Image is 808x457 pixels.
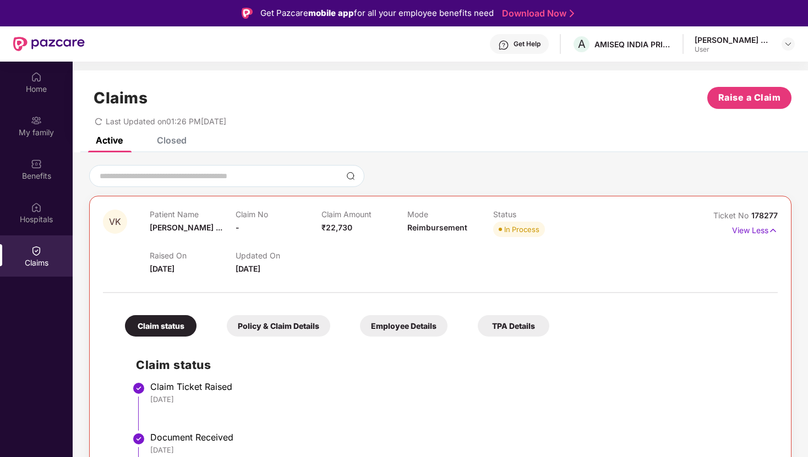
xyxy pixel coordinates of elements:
[150,223,222,232] span: [PERSON_NAME] ...
[502,8,571,19] a: Download Now
[150,432,767,443] div: Document Received
[236,210,321,219] p: Claim No
[109,217,121,227] span: VK
[236,223,239,232] span: -
[150,381,767,392] div: Claim Ticket Raised
[150,264,174,273] span: [DATE]
[594,39,671,49] div: AMISEQ INDIA PRIVATE LIMITED
[707,87,791,109] button: Raise a Claim
[31,158,42,169] img: svg+xml;base64,PHN2ZyBpZD0iQmVuZWZpdHMiIHhtbG5zPSJodHRwOi8vd3d3LnczLm9yZy8yMDAwL3N2ZyIgd2lkdGg9Ij...
[407,223,467,232] span: Reimbursement
[13,37,85,51] img: New Pazcare Logo
[136,356,767,374] h2: Claim status
[150,210,236,219] p: Patient Name
[150,394,767,404] div: [DATE]
[132,432,145,445] img: svg+xml;base64,PHN2ZyBpZD0iU3RlcC1Eb25lLTMyeDMyIiB4bWxucz0iaHR0cDovL3d3dy53My5vcmcvMjAwMC9zdmciIH...
[31,202,42,213] img: svg+xml;base64,PHN2ZyBpZD0iSG9zcGl0YWxzIiB4bWxucz0iaHR0cDovL3d3dy53My5vcmcvMjAwMC9zdmciIHdpZHRoPS...
[713,211,751,220] span: Ticket No
[514,40,541,48] div: Get Help
[570,8,574,19] img: Stroke
[31,71,42,82] img: svg+xml;base64,PHN2ZyBpZD0iSG9tZSIgeG1sbnM9Imh0dHA6Ly93d3cudzMub3JnLzIwMDAvc3ZnIiB3aWR0aD0iMjAiIG...
[751,211,778,220] span: 178277
[242,8,253,19] img: Logo
[346,172,355,180] img: svg+xml;base64,PHN2ZyBpZD0iU2VhcmNoLTMyeDMyIiB4bWxucz0iaHR0cDovL3d3dy53My5vcmcvMjAwMC9zdmciIHdpZH...
[498,40,509,51] img: svg+xml;base64,PHN2ZyBpZD0iSGVscC0zMngzMiIgeG1sbnM9Imh0dHA6Ly93d3cudzMub3JnLzIwMDAvc3ZnIiB3aWR0aD...
[493,210,579,219] p: Status
[150,445,767,455] div: [DATE]
[695,35,772,45] div: [PERSON_NAME] D U
[95,117,102,126] span: redo
[768,224,778,236] img: svg+xml;base64,PHN2ZyB4bWxucz0iaHR0cDovL3d3dy53My5vcmcvMjAwMC9zdmciIHdpZHRoPSIxNyIgaGVpZ2h0PSIxNy...
[260,7,494,20] div: Get Pazcare for all your employee benefits need
[308,8,354,18] strong: mobile app
[150,251,236,260] p: Raised On
[236,264,260,273] span: [DATE]
[407,210,493,219] p: Mode
[106,117,226,126] span: Last Updated on 01:26 PM[DATE]
[31,115,42,126] img: svg+xml;base64,PHN2ZyB3aWR0aD0iMjAiIGhlaWdodD0iMjAiIHZpZXdCb3g9IjAgMCAyMCAyMCIgZmlsbD0ibm9uZSIgeG...
[125,315,196,337] div: Claim status
[321,210,407,219] p: Claim Amount
[695,45,772,54] div: User
[360,315,447,337] div: Employee Details
[784,40,793,48] img: svg+xml;base64,PHN2ZyBpZD0iRHJvcGRvd24tMzJ4MzIiIHhtbG5zPSJodHRwOi8vd3d3LnczLm9yZy8yMDAwL3N2ZyIgd2...
[504,224,539,235] div: In Process
[227,315,330,337] div: Policy & Claim Details
[236,251,321,260] p: Updated On
[578,37,586,51] span: A
[31,245,42,256] img: svg+xml;base64,PHN2ZyBpZD0iQ2xhaW0iIHhtbG5zPSJodHRwOi8vd3d3LnczLm9yZy8yMDAwL3N2ZyIgd2lkdGg9IjIwIi...
[157,135,187,146] div: Closed
[478,315,549,337] div: TPA Details
[321,223,352,232] span: ₹22,730
[96,135,123,146] div: Active
[718,91,781,104] span: Raise a Claim
[132,382,145,395] img: svg+xml;base64,PHN2ZyBpZD0iU3RlcC1Eb25lLTMyeDMyIiB4bWxucz0iaHR0cDovL3d3dy53My5vcmcvMjAwMC9zdmciIH...
[732,222,778,236] p: View Less
[94,89,148,107] h1: Claims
